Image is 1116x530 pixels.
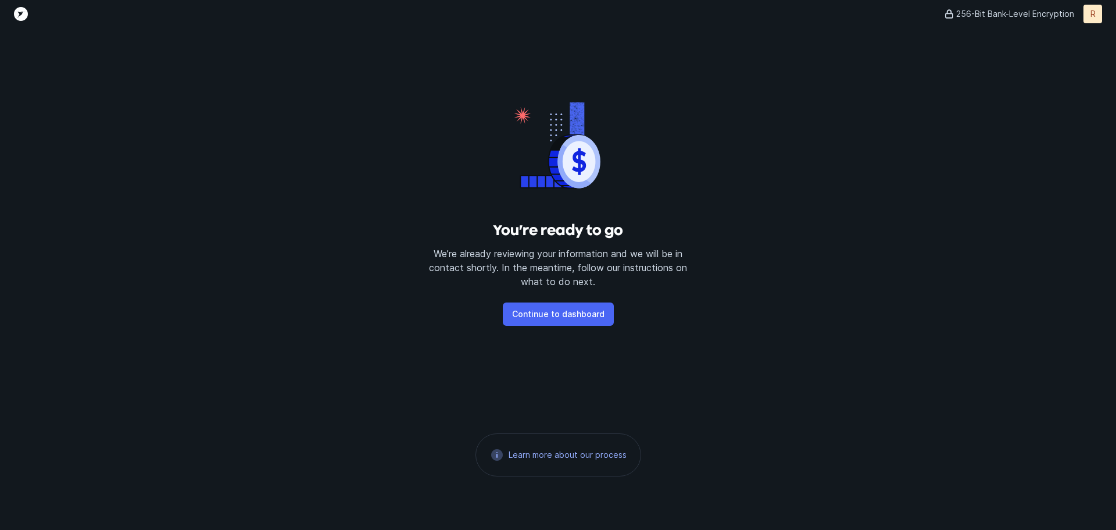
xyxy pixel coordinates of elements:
[428,221,688,240] h3: You’re ready to go
[428,247,688,289] p: We’re already reviewing your information and we will be in contact shortly. In the meantime, foll...
[503,303,614,326] button: Continue to dashboard
[490,448,504,462] img: 21d95410f660ccd52279b82b2de59a72.svg
[1090,8,1096,20] p: R
[509,449,627,461] a: Learn more about our process
[1083,5,1102,23] button: R
[512,307,604,321] p: Continue to dashboard
[956,8,1074,20] p: 256-Bit Bank-Level Encryption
